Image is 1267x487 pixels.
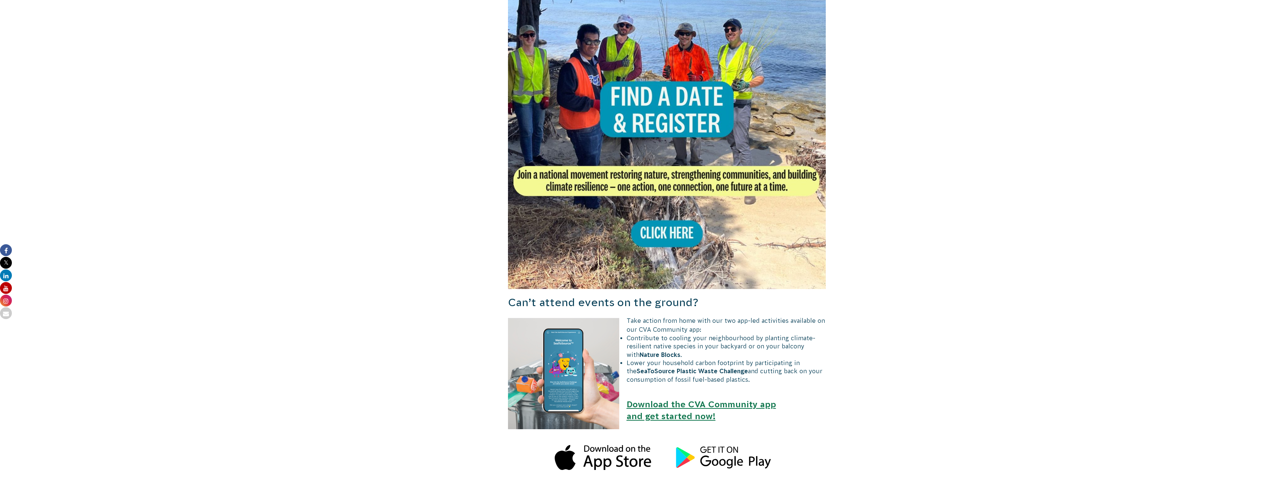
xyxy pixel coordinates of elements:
[515,359,826,384] li: Lower your household carbon footprint by participating in the and cutting back on your consumptio...
[640,351,680,358] strong: Nature Blocks
[508,316,826,334] div: Take action from home with our two app-led activities available on our CVA Community app:
[508,295,826,310] h3: Can’t attend events on the ground?
[515,334,826,359] li: Contribute to cooling your neighbourhood by planting climate-resilient native species in your bac...
[627,400,776,421] a: Download the CVA Community app and get started now!
[637,368,748,374] strong: SeaToSource Plastic Waste Challenge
